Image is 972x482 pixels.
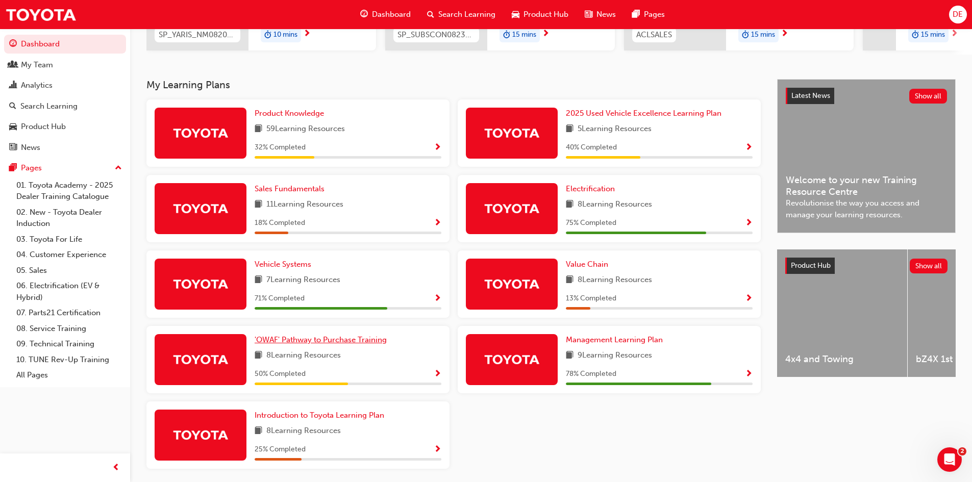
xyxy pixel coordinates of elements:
span: Introduction to Toyota Learning Plan [255,411,384,420]
img: Trak [172,124,229,142]
a: Electrification [566,183,619,195]
a: News [4,138,126,157]
span: 8 Learning Resources [578,198,652,211]
span: 11 Learning Resources [266,198,343,211]
img: Trak [172,199,229,217]
span: 2 [958,447,966,455]
a: Latest NewsShow allWelcome to your new Training Resource CentreRevolutionise the way you access a... [777,79,956,233]
span: Pages [644,9,665,20]
span: Electrification [566,184,615,193]
span: news-icon [9,143,17,153]
span: 7 Learning Resources [266,274,340,287]
img: Trak [172,275,229,293]
a: 'OWAF' Pathway to Purchase Training [255,334,391,346]
span: up-icon [115,162,122,175]
span: News [596,9,616,20]
button: Show Progress [745,217,753,230]
a: Management Learning Plan [566,334,667,346]
button: Show all [910,259,948,273]
span: pages-icon [9,164,17,173]
button: Show Progress [434,217,441,230]
div: Product Hub [21,121,66,133]
span: SP_SUBSCON0823_EL [397,29,475,41]
button: DashboardMy TeamAnalyticsSearch LearningProduct HubNews [4,33,126,159]
span: chart-icon [9,81,17,90]
span: 18 % Completed [255,217,305,229]
div: Analytics [21,80,53,91]
span: 25 % Completed [255,444,306,455]
a: Product Knowledge [255,108,328,119]
span: search-icon [9,102,16,111]
a: Introduction to Toyota Learning Plan [255,410,388,421]
span: Show Progress [434,445,441,454]
a: 02. New - Toyota Dealer Induction [12,205,126,232]
span: Show Progress [745,370,753,379]
span: Latest News [791,91,830,100]
a: Vehicle Systems [255,259,315,270]
span: book-icon [566,274,574,287]
button: Show Progress [434,292,441,305]
span: next-icon [951,30,958,39]
span: car-icon [9,122,17,132]
a: 4x4 and Towing [777,249,907,377]
button: Show Progress [434,141,441,154]
a: 04. Customer Experience [12,247,126,263]
span: DE [953,9,963,20]
a: pages-iconPages [624,4,673,25]
img: Trak [484,199,540,217]
span: book-icon [255,198,262,211]
span: SP_YARIS_NM0820_EL_02 [159,29,236,41]
span: 50 % Completed [255,368,306,380]
img: Trak [5,3,77,26]
img: Trak [172,426,229,444]
a: 09. Technical Training [12,336,126,352]
span: Sales Fundamentals [255,184,325,193]
span: 2025 Used Vehicle Excellence Learning Plan [566,109,721,118]
span: search-icon [427,8,434,21]
span: Product Hub [524,9,568,20]
span: book-icon [255,425,262,438]
a: My Team [4,56,126,74]
span: next-icon [542,30,550,39]
a: 08. Service Training [12,321,126,337]
a: news-iconNews [577,4,624,25]
span: next-icon [781,30,788,39]
img: Trak [484,275,540,293]
span: Search Learning [438,9,495,20]
a: Sales Fundamentals [255,183,329,195]
span: people-icon [9,61,17,70]
span: 'OWAF' Pathway to Purchase Training [255,335,387,344]
span: 5 Learning Resources [578,123,652,136]
button: Show Progress [745,292,753,305]
span: 8 Learning Resources [578,274,652,287]
button: Show Progress [434,368,441,380]
iframe: Intercom live chat [937,447,962,472]
span: Show Progress [434,294,441,303]
span: book-icon [566,198,574,211]
a: car-iconProduct Hub [504,4,577,25]
a: 05. Sales [12,263,126,278]
a: 03. Toyota For Life [12,232,126,247]
span: Show Progress [745,143,753,153]
span: Vehicle Systems [255,260,311,269]
span: Show Progress [434,370,441,379]
span: book-icon [255,274,262,287]
span: 9 Learning Resources [578,349,652,362]
span: book-icon [255,123,262,136]
span: guage-icon [9,40,17,49]
span: Product Hub [791,261,831,270]
span: car-icon [512,8,519,21]
span: news-icon [585,8,592,21]
span: 75 % Completed [566,217,616,229]
span: Value Chain [566,260,608,269]
span: guage-icon [360,8,368,21]
span: 59 Learning Resources [266,123,345,136]
span: Show Progress [434,143,441,153]
span: Show Progress [745,294,753,303]
span: Management Learning Plan [566,335,663,344]
button: Pages [4,159,126,177]
span: 10 mins [273,29,297,41]
a: Search Learning [4,97,126,116]
a: Value Chain [566,259,612,270]
button: Show all [909,89,948,104]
